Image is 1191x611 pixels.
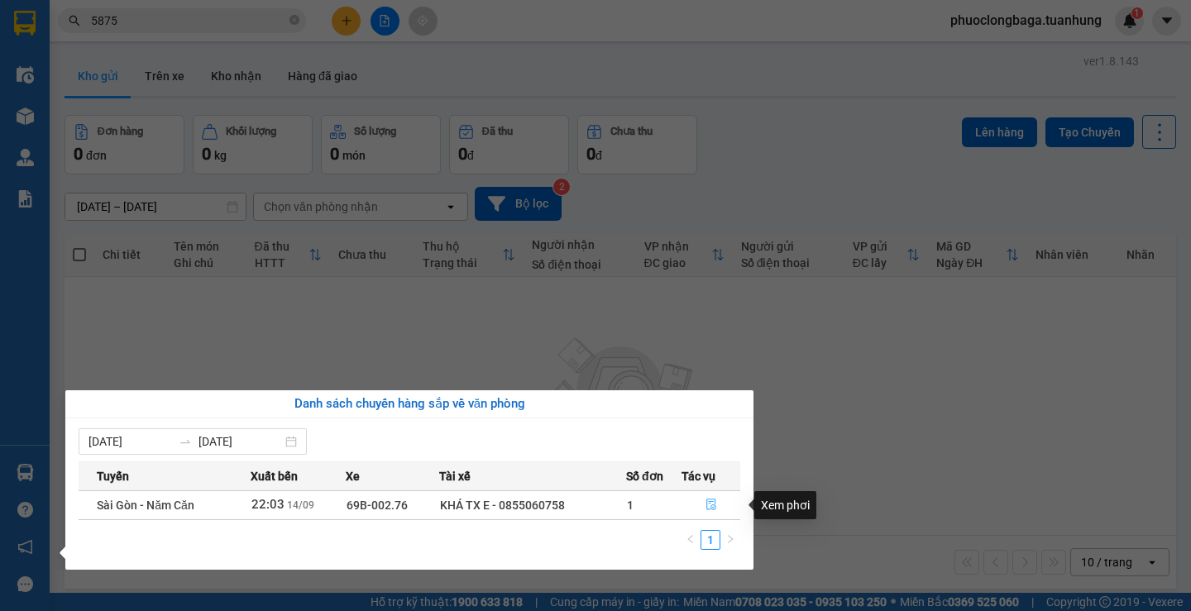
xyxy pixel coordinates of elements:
span: 14/09 [287,499,314,511]
span: 22:03 [251,497,285,512]
span: swap-right [179,435,192,448]
span: left [686,534,696,544]
span: Xuất bến [251,467,298,485]
span: 69B-002.76 [347,499,408,512]
div: Danh sách chuyến hàng sắp về văn phòng [79,394,740,414]
button: file-done [682,492,739,518]
span: Tác vụ [682,467,715,485]
button: right [720,530,740,550]
span: file-done [706,499,717,512]
span: Tài xế [439,467,471,485]
li: Next Page [720,530,740,550]
span: Tuyến [97,467,129,485]
a: 1 [701,531,720,549]
li: 1 [701,530,720,550]
input: Từ ngày [88,432,172,451]
button: left [681,530,701,550]
div: KHÁ TX E - 0855060758 [440,496,625,514]
div: Xem phơi [754,491,816,519]
input: Đến ngày [198,432,282,451]
span: Sài Gòn - Năm Căn [97,499,194,512]
span: to [179,435,192,448]
span: 1 [627,499,634,512]
span: Số đơn [626,467,663,485]
span: Xe [346,467,360,485]
li: Previous Page [681,530,701,550]
span: right [725,534,735,544]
